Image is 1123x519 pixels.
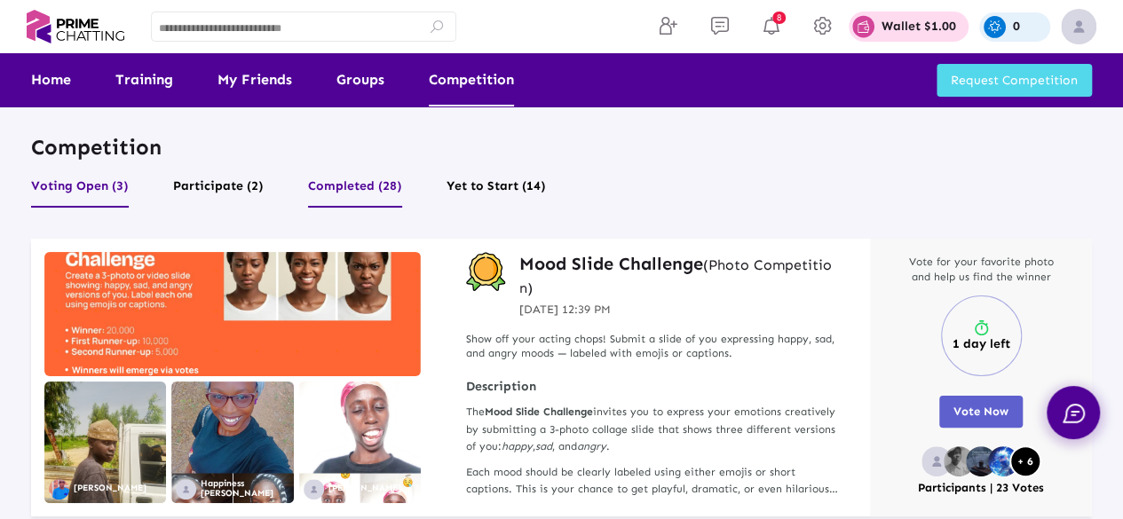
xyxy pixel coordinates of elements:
button: Voting Open (3) [31,174,129,208]
button: Completed (28) [308,174,402,208]
strong: Description [466,379,843,395]
a: My Friends [217,53,292,106]
p: Vote for your favorite photo and help us find the winner [901,255,1061,285]
a: Training [115,53,173,106]
p: Competition [31,133,1092,161]
p: 1 day left [953,337,1010,351]
a: Competition [429,53,514,106]
p: The invites you to express your emotions creatively by submitting a 3-photo collage slide that sh... [466,404,843,455]
button: Yet to Start (14) [447,174,546,208]
strong: Mood Slide Challenge [485,405,593,418]
img: timer.svg [972,319,990,337]
p: [DATE] 12:39 PM [519,301,843,318]
img: 68701a5c75df9738c07e6f78_1754260010868.png [944,446,974,476]
img: chat.svg [1063,404,1085,423]
i: sad [535,440,552,452]
img: img1755409922051.jpg [171,381,293,503]
img: img [1061,9,1096,44]
span: Request Competition [951,73,1078,88]
p: + 6 [1017,455,1033,468]
span: Vote Now [953,405,1008,418]
a: Mood Slide Challenge(Photo Competition) [519,252,843,298]
img: no_profile_image.svg [921,446,952,476]
p: Each mood should be clearly labeled using either emojis or short captions. This is your chance to... [466,464,843,498]
p: [PERSON_NAME] [74,484,146,493]
p: Happiness [PERSON_NAME] [201,479,293,499]
p: Show off your acting chops! Submit a slide of you expressing happy, sad, and angry moods — labele... [466,332,843,362]
img: 67f528b555e9d23669e636b7_1752020635690.png [966,446,996,476]
i: happy [502,440,533,452]
a: Groups [336,53,384,106]
img: 68a58142618a6b5ba60c5528_1755677737938.png [988,446,1018,476]
i: angry [577,440,606,452]
img: 685ac97471744e6fe051d443_1755610091860.png [49,479,69,499]
p: 0 [1013,20,1020,33]
p: Wallet $1.00 [882,20,956,33]
img: IMG1755272638669.jpg [44,381,166,503]
img: compititionbanner1754998741-JT00J.jpg [44,252,421,376]
button: Request Competition [937,64,1092,97]
img: no_profile_image.svg [176,479,196,499]
img: competition-badge.svg [466,252,506,292]
h3: Mood Slide Challenge [519,252,843,298]
p: Participants | 23 Votes [918,481,1044,496]
button: Vote Now [939,396,1023,428]
span: 8 [772,12,786,24]
button: Participate (2) [173,174,264,208]
img: logo [27,5,124,48]
p: [PERSON_NAME] [328,484,401,493]
a: Home [31,53,71,106]
img: img1755692337493.jpg [299,381,421,503]
img: no_profile_image.svg [304,479,324,499]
